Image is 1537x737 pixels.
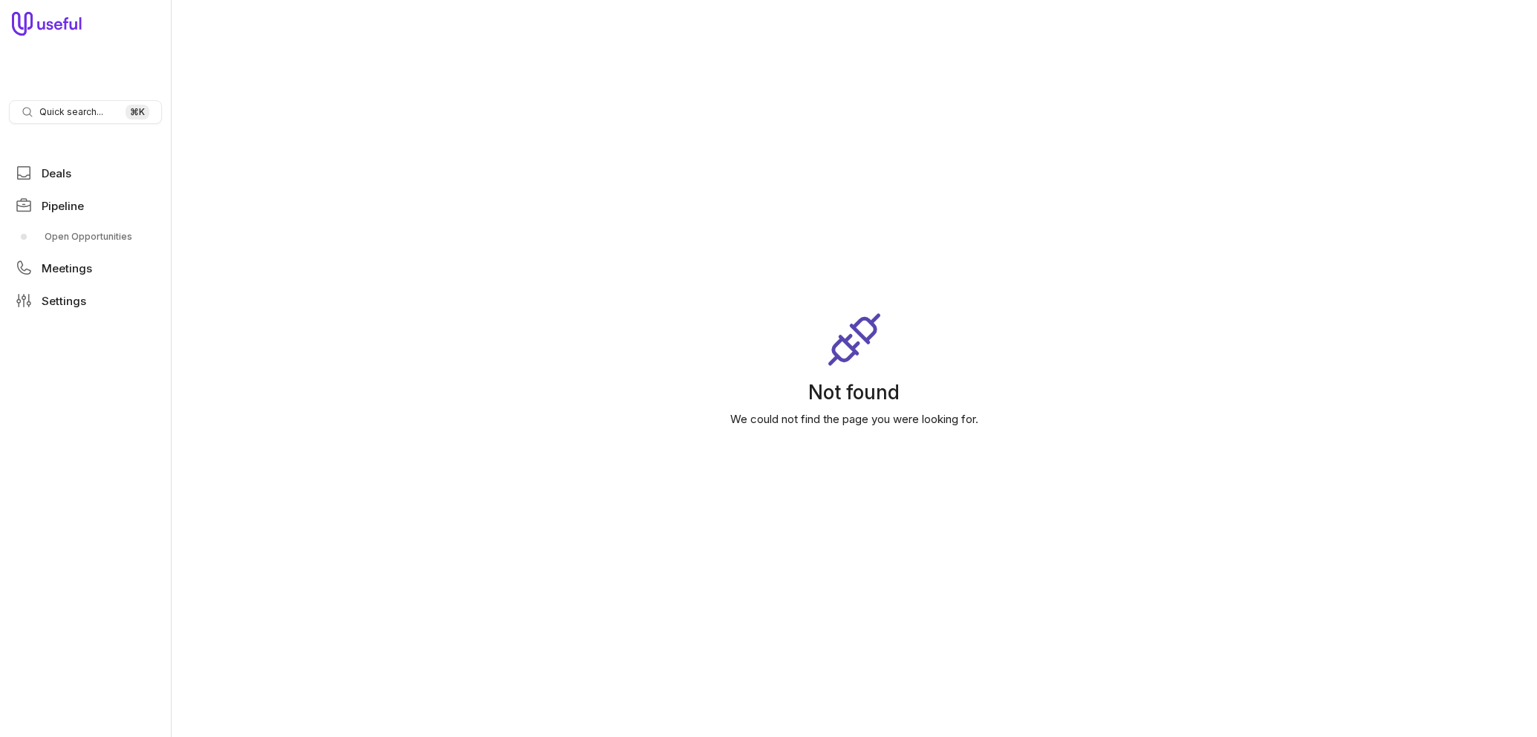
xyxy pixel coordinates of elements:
[9,225,162,249] a: Open Opportunities
[9,225,162,249] div: Pipeline submenu
[171,380,1537,404] h1: Not found
[9,255,162,281] a: Meetings
[42,200,84,212] span: Pipeline
[9,287,162,314] a: Settings
[42,168,71,179] span: Deals
[39,106,103,118] span: Quick search...
[171,410,1537,428] p: We could not find the page you were looking for.
[42,295,86,307] span: Settings
[42,263,92,274] span: Meetings
[126,105,149,119] kbd: ⌘ K
[9,160,162,186] a: Deals
[9,192,162,219] a: Pipeline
